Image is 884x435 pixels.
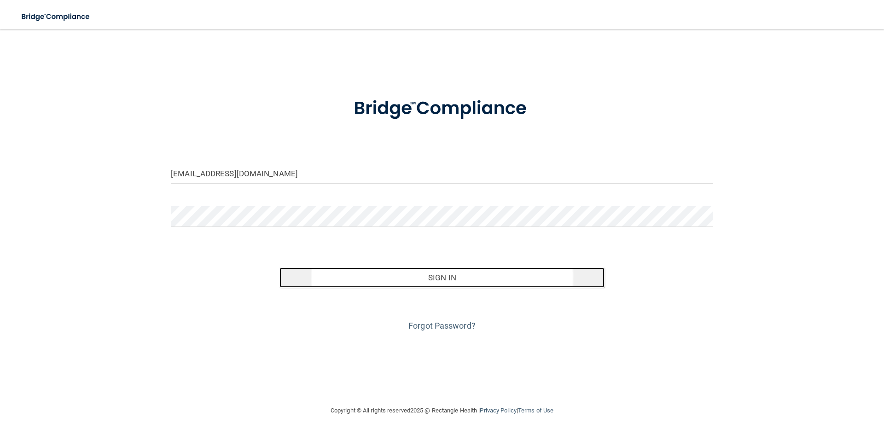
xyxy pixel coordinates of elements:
[274,396,610,425] div: Copyright © All rights reserved 2025 @ Rectangle Health | |
[408,321,476,331] a: Forgot Password?
[14,7,99,26] img: bridge_compliance_login_screen.278c3ca4.svg
[279,267,605,288] button: Sign In
[335,85,549,133] img: bridge_compliance_login_screen.278c3ca4.svg
[171,163,713,184] input: Email
[518,407,553,414] a: Terms of Use
[480,407,516,414] a: Privacy Policy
